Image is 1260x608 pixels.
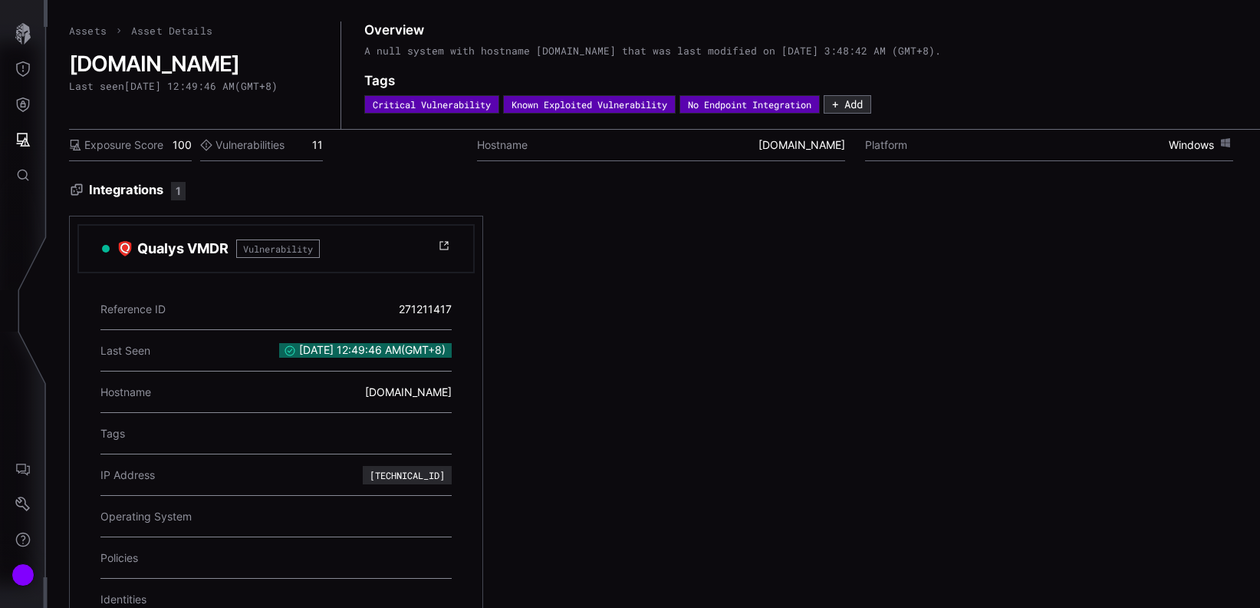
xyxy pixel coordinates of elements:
[171,182,186,200] div: 1
[824,95,871,114] button: + Add
[865,138,907,152] label: Platform
[69,80,278,92] div: Last seen [DATE] 12:49:46 AM ( GMT+8 )
[69,21,212,40] nav: breadcrumb
[131,24,212,38] span: Asset Details
[100,468,155,482] span: IP Address
[200,130,323,161] div: 11
[100,302,166,316] span: Reference ID
[69,24,107,38] a: Assets
[688,100,811,109] div: No Endpoint Integration
[69,182,1260,200] h3: Integrations
[758,138,845,152] span: [DOMAIN_NAME]
[373,100,491,109] div: Critical Vulnerability
[100,385,151,399] span: Hostname
[69,51,319,77] h2: [DOMAIN_NAME]
[236,240,320,258] span: Vulnerability
[137,240,229,258] h3: Qualys VMDR
[512,100,667,109] div: Known Exploited Vulnerability
[100,510,192,524] span: Operating System
[100,593,146,606] span: Identities
[399,295,452,324] div: 271211417
[1169,138,1233,152] span: Windows
[117,241,133,256] img: Qualys VMDR
[477,138,528,152] label: Hostname
[69,138,163,152] label: Exposure Score
[100,551,138,565] span: Policies
[69,130,192,161] div: 100
[100,427,125,441] span: Tags
[200,138,285,152] label: Vulnerabilities
[370,471,445,480] div: [TECHNICAL_ID]
[365,378,452,407] div: [DOMAIN_NAME]
[100,344,150,358] span: Last Seen
[279,343,452,357] span: [DATE] 12:49:46 AM ( GMT+8 )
